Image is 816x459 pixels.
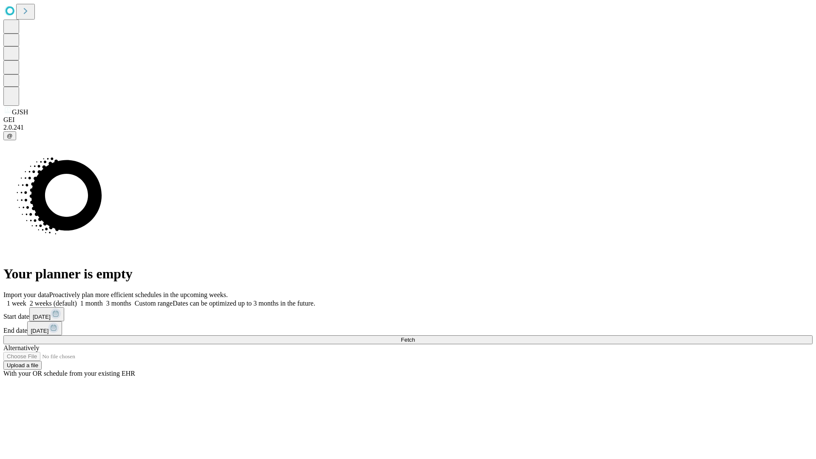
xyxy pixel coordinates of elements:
button: @ [3,131,16,140]
div: Start date [3,307,813,321]
span: With your OR schedule from your existing EHR [3,370,135,377]
span: GJSH [12,108,28,116]
span: Import your data [3,291,49,298]
button: Fetch [3,335,813,344]
span: Dates can be optimized up to 3 months in the future. [173,300,315,307]
div: 2.0.241 [3,124,813,131]
span: Custom range [135,300,173,307]
span: [DATE] [33,314,51,320]
div: End date [3,321,813,335]
span: @ [7,133,13,139]
span: 1 week [7,300,26,307]
span: [DATE] [31,328,48,334]
h1: Your planner is empty [3,266,813,282]
button: [DATE] [29,307,64,321]
button: Upload a file [3,361,42,370]
span: Proactively plan more efficient schedules in the upcoming weeks. [49,291,228,298]
span: 3 months [106,300,131,307]
span: Alternatively [3,344,39,351]
span: 2 weeks (default) [30,300,77,307]
span: Fetch [401,337,415,343]
span: 1 month [80,300,103,307]
div: GEI [3,116,813,124]
button: [DATE] [27,321,62,335]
